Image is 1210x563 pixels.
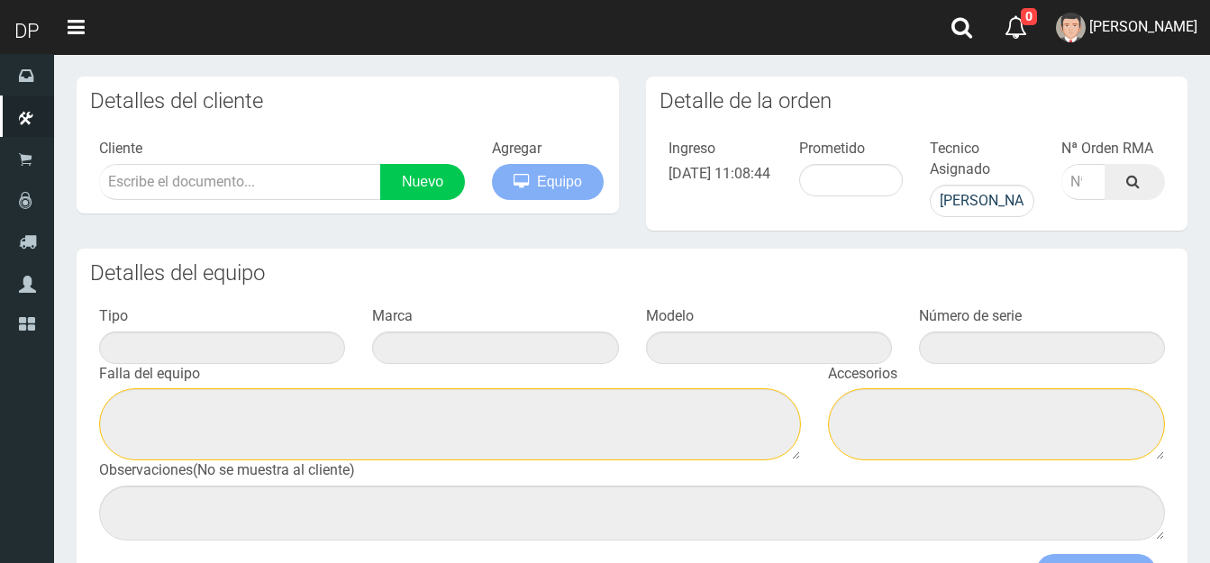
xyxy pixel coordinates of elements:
[799,139,865,159] label: Prometido
[90,262,265,284] h3: Detalles del equipo
[99,139,142,159] label: Cliente
[1021,8,1037,25] span: 0
[99,306,128,327] label: Tipo
[372,306,413,327] label: Marca
[828,364,897,385] label: Accesorios
[646,306,694,327] label: Modelo
[669,139,715,159] label: Ingreso
[99,164,381,200] input: Escribe el documento...
[86,460,1178,540] div: (No se muestra al cliente)
[99,460,193,481] label: Observaciones
[669,165,770,182] span: [DATE] 11:08:44
[99,364,200,385] label: Falla del equipo
[380,164,465,200] a: Nuevo
[660,90,832,112] h3: Detalle de la orden
[90,90,263,112] h3: Detalles del cliente
[1061,139,1153,159] label: Nª Orden RMA
[1089,18,1197,35] span: [PERSON_NAME]
[930,185,1033,217] input: Escribe nombre...
[492,139,541,159] label: Agregar
[919,306,1022,327] label: Número de serie
[1056,13,1086,42] img: User Image
[1061,164,1105,200] input: Nª Orden..
[402,174,443,189] span: Nuevo
[930,139,1033,180] label: Tecnico Asignado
